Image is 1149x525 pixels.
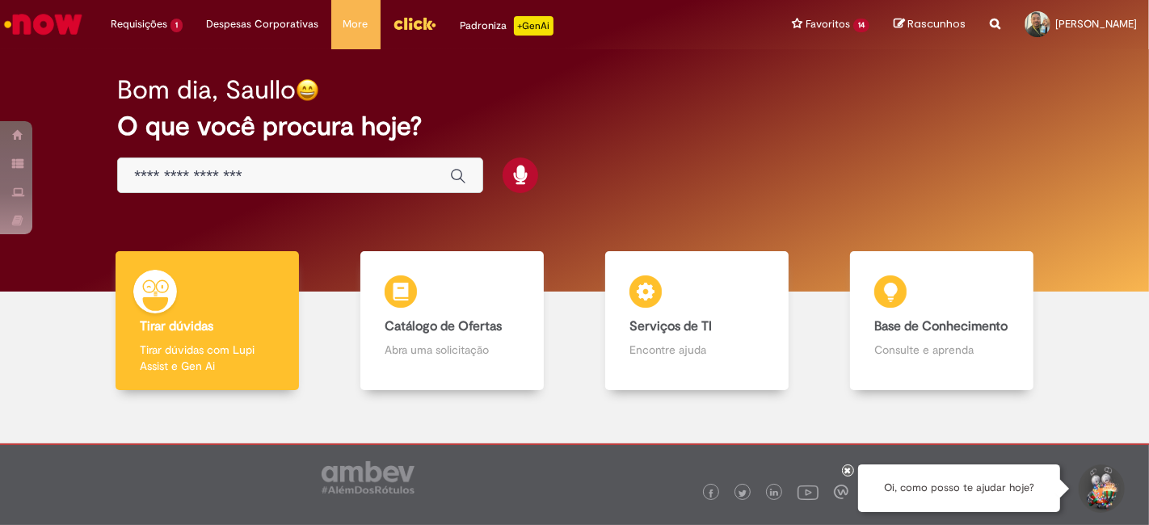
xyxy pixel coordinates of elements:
span: 14 [853,19,869,32]
img: logo_footer_linkedin.png [770,489,778,498]
img: happy-face.png [296,78,319,102]
b: Base de Conhecimento [874,318,1008,334]
img: click_logo_yellow_360x200.png [393,11,436,36]
p: +GenAi [514,16,553,36]
b: Serviços de TI [629,318,712,334]
img: logo_footer_twitter.png [739,489,747,498]
div: Padroniza [461,16,553,36]
p: Encontre ajuda [629,342,765,358]
p: Tirar dúvidas com Lupi Assist e Gen Ai [140,342,276,374]
b: Catálogo de Ofertas [385,318,502,334]
button: Iniciar Conversa de Suporte [1076,464,1125,513]
img: ServiceNow [2,8,85,40]
span: [PERSON_NAME] [1055,17,1137,31]
a: Serviços de TI Encontre ajuda [574,251,819,391]
a: Rascunhos [894,17,966,32]
a: Catálogo de Ofertas Abra uma solicitação [330,251,574,391]
span: Requisições [111,16,167,32]
img: logo_footer_ambev_rotulo_gray.png [322,461,415,493]
a: Tirar dúvidas Tirar dúvidas com Lupi Assist e Gen Ai [85,251,330,391]
img: logo_footer_workplace.png [834,485,848,499]
a: Base de Conhecimento Consulte e aprenda [819,251,1064,391]
h2: O que você procura hoje? [117,112,1032,141]
span: 1 [170,19,183,32]
p: Consulte e aprenda [874,342,1010,358]
img: logo_footer_youtube.png [798,481,819,502]
img: logo_footer_facebook.png [707,489,715,498]
div: Oi, como posso te ajudar hoje? [858,464,1060,512]
span: Favoritos [806,16,850,32]
span: Despesas Corporativas [207,16,319,32]
h2: Bom dia, Saullo [117,76,296,104]
p: Abra uma solicitação [385,342,520,358]
span: More [343,16,368,32]
span: Rascunhos [907,16,966,31]
b: Tirar dúvidas [140,318,213,334]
